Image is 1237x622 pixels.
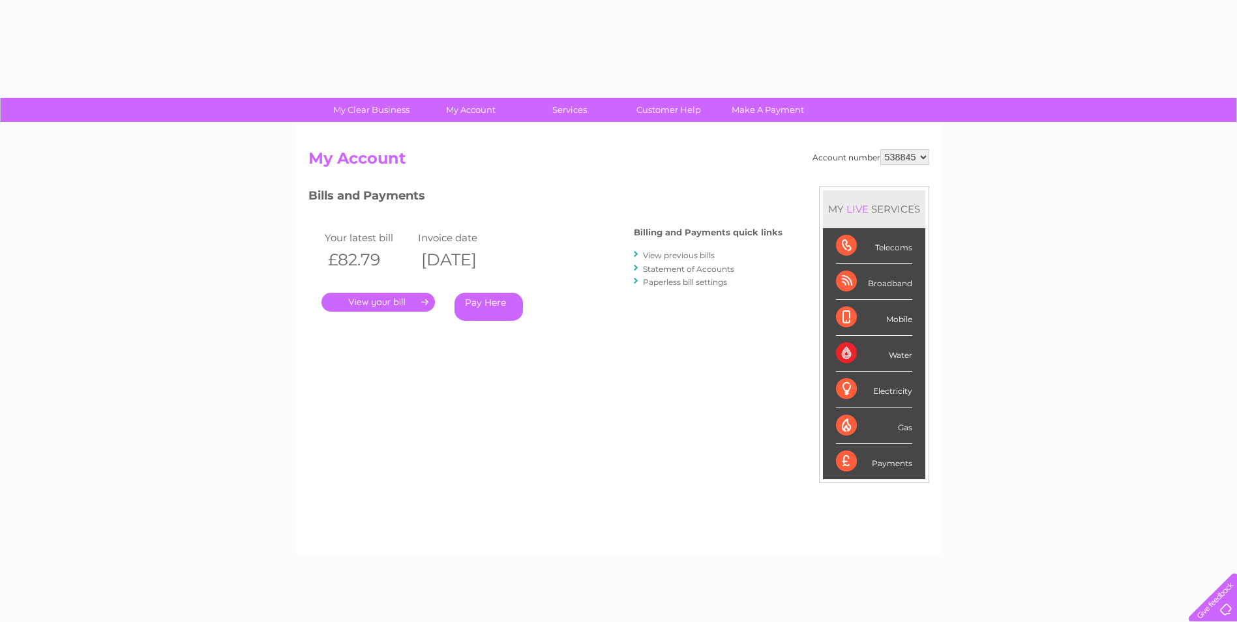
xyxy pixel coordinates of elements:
a: Pay Here [455,293,523,321]
div: Gas [836,408,912,444]
td: Invoice date [415,229,509,246]
th: [DATE] [415,246,509,273]
a: View previous bills [643,250,715,260]
div: Mobile [836,300,912,336]
a: Services [516,98,623,122]
a: My Clear Business [318,98,425,122]
h3: Bills and Payments [308,186,782,209]
a: Statement of Accounts [643,264,734,274]
a: My Account [417,98,524,122]
div: Water [836,336,912,372]
a: . [321,293,435,312]
a: Paperless bill settings [643,277,727,287]
div: Electricity [836,372,912,407]
a: Make A Payment [714,98,822,122]
td: Your latest bill [321,229,415,246]
div: Telecoms [836,228,912,264]
div: Payments [836,444,912,479]
h4: Billing and Payments quick links [634,228,782,237]
div: Broadband [836,264,912,300]
div: LIVE [844,203,871,215]
th: £82.79 [321,246,415,273]
h2: My Account [308,149,929,174]
a: Customer Help [615,98,723,122]
div: Account number [812,149,929,165]
div: MY SERVICES [823,190,925,228]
